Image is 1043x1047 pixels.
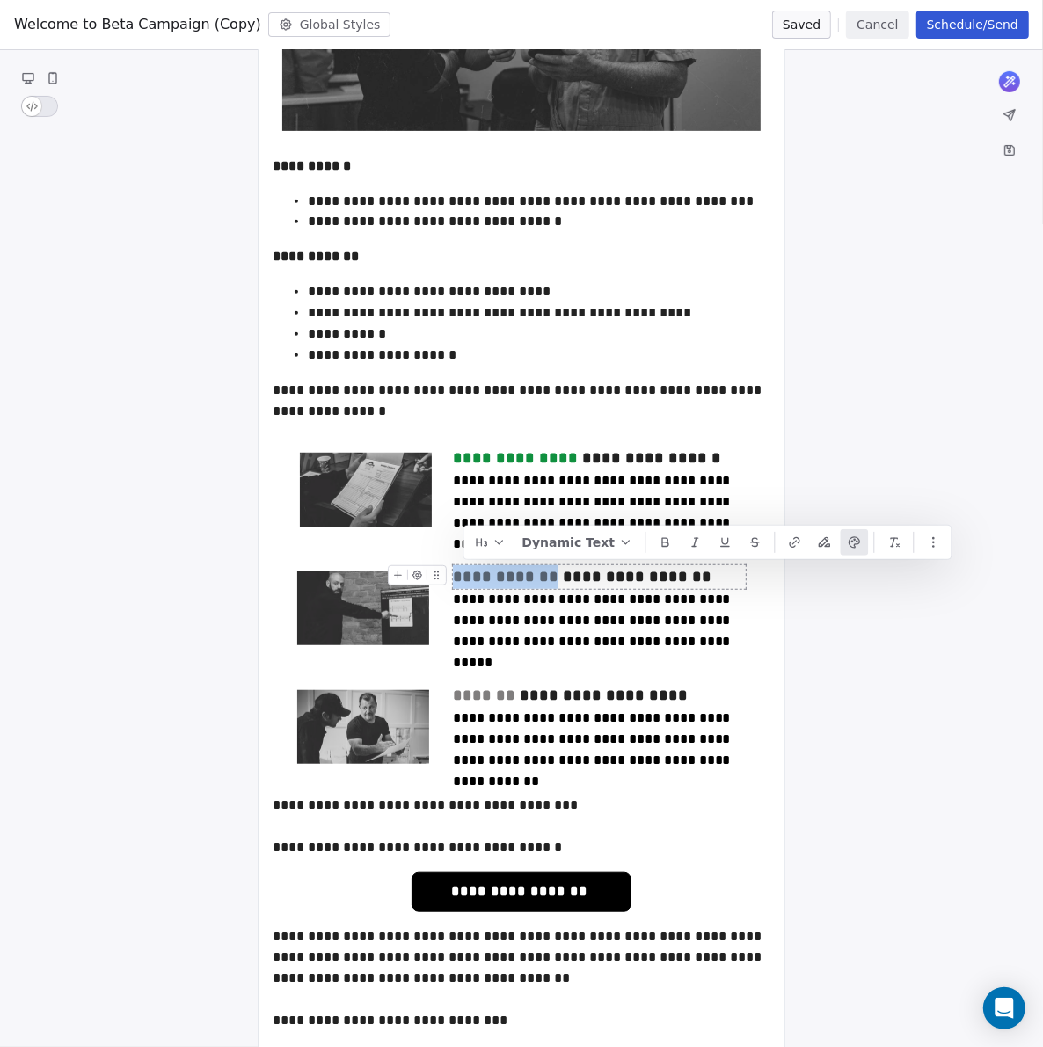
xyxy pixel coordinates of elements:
span: Welcome to Beta Campaign (Copy) [14,14,261,35]
button: Saved [772,11,831,39]
button: Schedule/Send [916,11,1029,39]
div: Open Intercom Messenger [983,987,1025,1029]
button: Cancel [846,11,908,39]
button: Global Styles [268,12,391,37]
button: Dynamic Text [515,529,640,556]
